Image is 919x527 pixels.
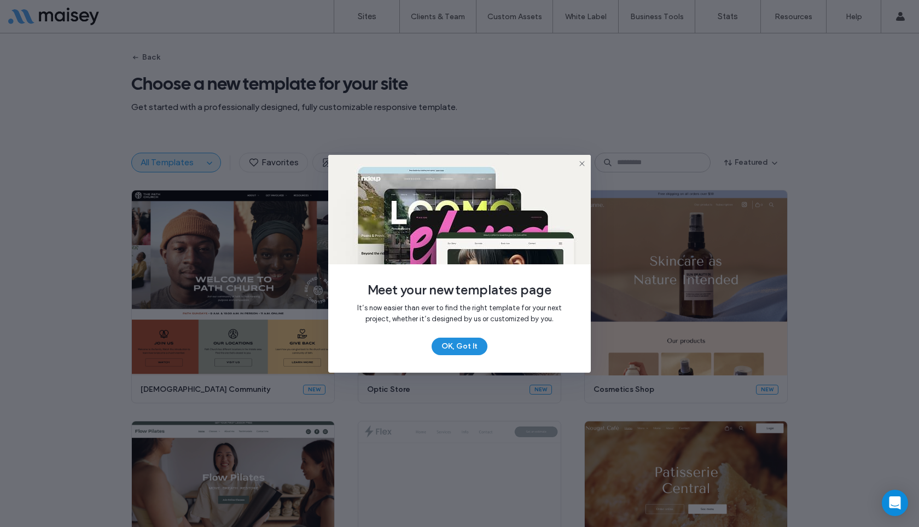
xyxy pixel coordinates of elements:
span: Meet your new templates page [346,282,573,298]
span: Help [25,8,48,18]
span: It’s now easier than ever to find the right template for your next project, whether it’s designed... [346,303,573,325]
button: OK, Got It [432,338,487,355]
div: Open Intercom Messenger [882,490,908,516]
img: templates_page_announcement.jpg [328,155,591,264]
